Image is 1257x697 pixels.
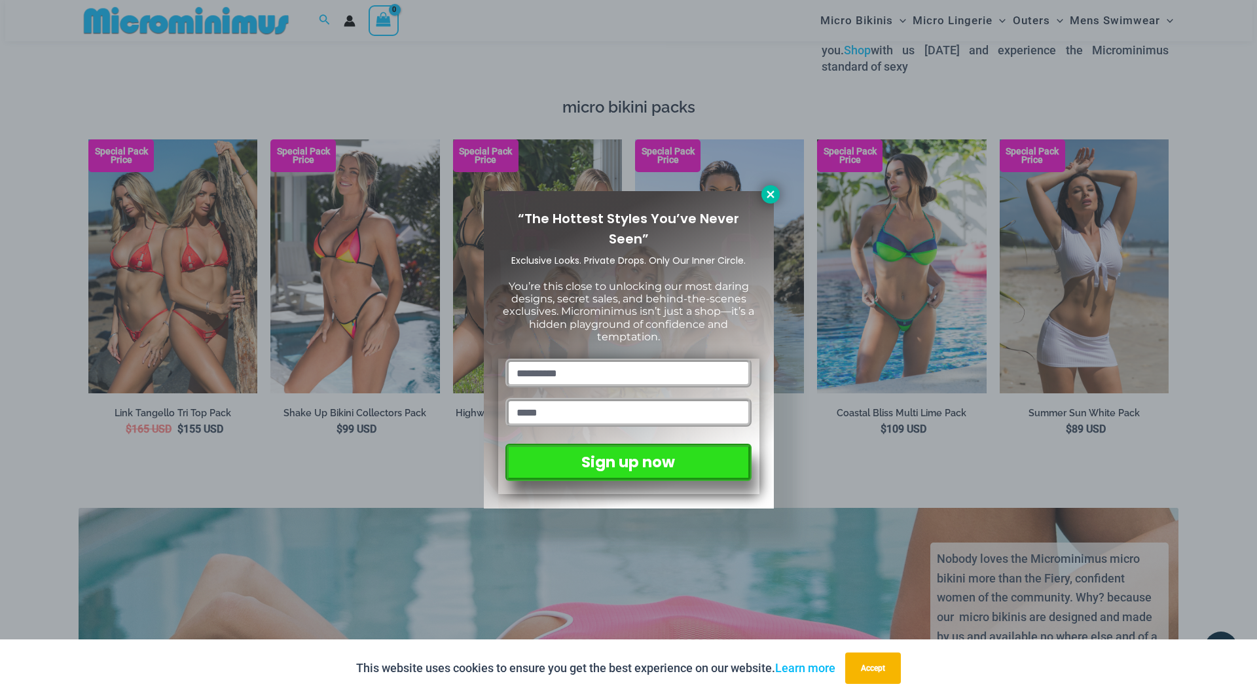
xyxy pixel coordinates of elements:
[505,444,751,481] button: Sign up now
[761,185,780,204] button: Close
[503,280,754,343] span: You’re this close to unlocking our most daring designs, secret sales, and behind-the-scenes exclu...
[775,661,835,675] a: Learn more
[511,254,746,267] span: Exclusive Looks. Private Drops. Only Our Inner Circle.
[845,652,901,684] button: Accept
[356,658,835,678] p: This website uses cookies to ensure you get the best experience on our website.
[518,209,739,248] span: “The Hottest Styles You’ve Never Seen”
